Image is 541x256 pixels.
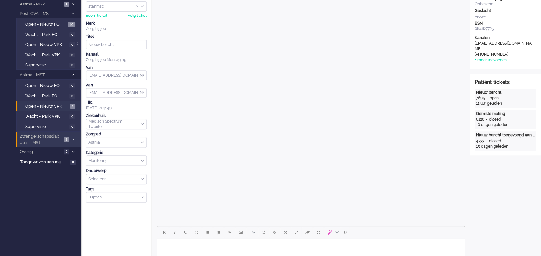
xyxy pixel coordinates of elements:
[86,26,147,32] div: Zorg bij jou
[158,227,169,238] button: Bold
[69,53,75,58] span: 0
[69,42,75,47] span: 0
[25,83,68,89] span: Open - Nieuw FO
[489,117,501,122] div: closed
[25,93,68,99] span: Wacht - Park FO
[69,124,75,129] span: 0
[476,95,485,101] div: 7695
[191,227,202,238] button: Strikethrough
[269,227,280,238] button: Add attachment
[70,104,75,109] span: 1
[19,149,62,155] span: Overig
[485,95,490,101] div: -
[128,13,147,18] div: volg ticket
[25,113,68,120] span: Wacht - Park VPK
[19,31,80,38] a: Wacht - Park FO 0
[475,1,536,7] div: Onbekend
[475,26,536,32] div: 084827725
[86,82,147,88] div: Aan
[25,52,68,58] span: Wacht - Park VPK
[19,82,80,89] a: Open - Nieuw FO 0
[19,72,69,78] span: Astma - MST
[19,158,81,165] a: Toegewezen aan mij 0
[69,114,75,119] span: 0
[86,100,147,105] div: Tijd
[86,1,147,12] div: Assign User
[475,21,536,26] div: BSN
[280,227,291,238] button: Delay message
[324,227,341,238] button: AI
[202,227,213,238] button: Bullet list
[19,51,80,58] a: Wacht - Park VPK 0
[302,227,313,238] button: Clear formatting
[86,65,147,70] div: Van
[475,58,507,63] div: + meer toevoegen
[86,192,147,203] div: Select Tags
[476,111,535,117] div: Gemiste meting
[19,41,80,48] a: Open - Nieuw VPK 0
[19,102,80,110] a: Open - Nieuw VPK 1
[344,230,347,235] span: 0
[25,42,68,48] span: Open - Nieuw VPK
[258,227,269,238] button: Emoticons
[476,122,535,128] div: 10 dagen geleden
[19,61,80,68] a: Supervisie 0
[180,227,191,238] button: Underline
[25,103,68,110] span: Open - Nieuw VPK
[475,79,536,86] div: Patiënt tickets
[3,3,305,14] body: Rich Text Area. Press ALT-0 for help.
[25,124,68,130] span: Supervisie
[25,62,68,68] span: Supervisie
[489,138,501,144] div: closed
[69,63,75,68] span: 0
[86,168,147,174] div: Onderwerp
[86,52,147,57] div: Kanaal
[213,227,224,238] button: Numbered list
[86,13,107,18] div: neem ticket
[490,95,499,101] div: open
[475,52,533,57] div: [PHONE_NUMBER]
[19,123,80,130] a: Supervisie 0
[68,22,75,27] span: 10
[69,94,75,99] span: 0
[86,187,147,192] div: Tags
[64,137,69,142] span: 4
[476,90,535,95] div: Nieuw bericht
[476,138,484,144] div: 4733
[86,100,147,111] div: [DATE] 21:41:49
[69,32,75,37] span: 0
[86,57,147,63] div: Zorg bij jou Messaging
[19,20,80,27] a: Open - Nieuw FO 10
[86,150,147,155] div: Categorie
[86,21,147,26] div: Merk
[86,113,147,119] div: Ziekenhuis
[291,227,302,238] button: Fullscreen
[476,117,484,122] div: 6128
[86,132,147,137] div: Zorgpad
[19,133,62,145] span: Zwangerschapsdiabetes - MST
[25,32,68,38] span: Wacht - Park FO
[69,83,75,88] span: 0
[224,227,235,238] button: Insert/edit link
[25,21,66,27] span: Open - Nieuw FO
[313,227,324,238] button: Reset content
[246,227,258,238] button: Table
[64,149,69,154] span: 0
[19,1,62,7] span: Astma - MSZ
[235,227,246,238] button: Insert/edit image
[484,117,489,122] div: -
[476,144,535,149] div: 15 dagen geleden
[476,101,535,106] div: 11 uur geleden
[19,11,69,17] span: Post-CVA - MST
[484,138,489,144] div: -
[475,41,533,52] div: [EMAIL_ADDRESS][DOMAIN_NAME]
[86,34,147,39] div: Titel
[475,14,536,19] div: Vrouw
[475,8,536,14] div: Geslacht
[476,133,535,138] div: Nieuw bericht toegevoegd aan gesprek
[64,2,69,7] span: 1
[70,160,76,165] span: 0
[19,92,80,99] a: Wacht - Park FO 0
[341,227,350,238] button: 0
[169,227,180,238] button: Italic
